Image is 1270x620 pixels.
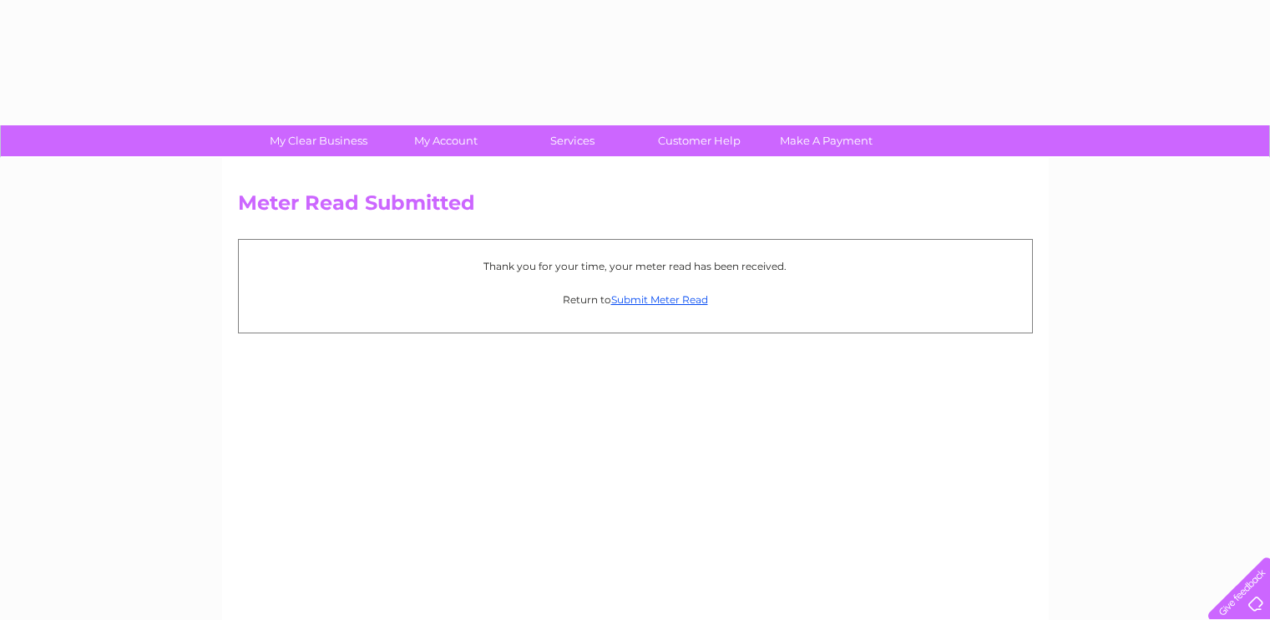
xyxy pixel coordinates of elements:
p: Return to [247,292,1024,307]
a: My Clear Business [250,125,387,156]
a: Submit Meter Read [611,293,708,306]
p: Thank you for your time, your meter read has been received. [247,258,1024,274]
a: My Account [377,125,514,156]
a: Services [503,125,641,156]
h2: Meter Read Submitted [238,191,1033,223]
a: Customer Help [630,125,768,156]
a: Make A Payment [757,125,895,156]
